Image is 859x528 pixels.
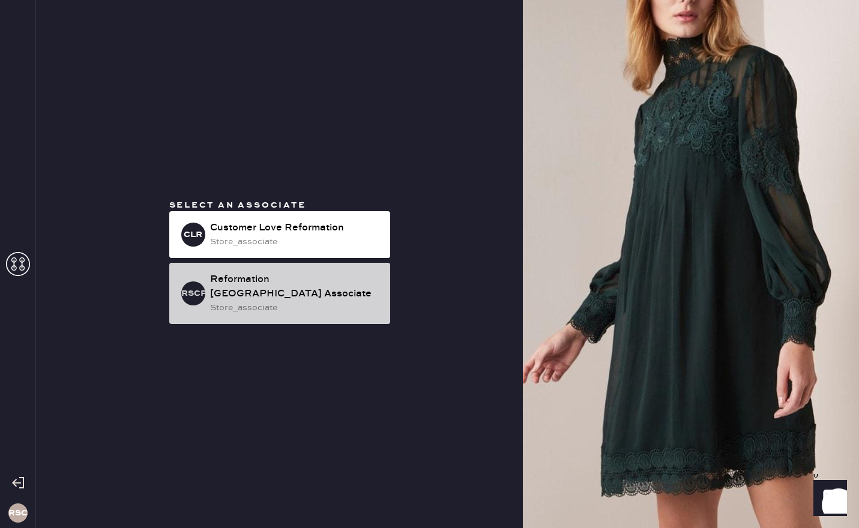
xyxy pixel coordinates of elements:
[210,221,381,235] div: Customer Love Reformation
[181,289,205,298] h3: RSCPA
[8,509,28,517] h3: RSCP
[184,230,202,239] h3: CLR
[210,301,381,314] div: store_associate
[802,474,854,526] iframe: Front Chat
[169,200,306,211] span: Select an associate
[210,272,381,301] div: Reformation [GEOGRAPHIC_DATA] Associate
[210,235,381,248] div: store_associate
